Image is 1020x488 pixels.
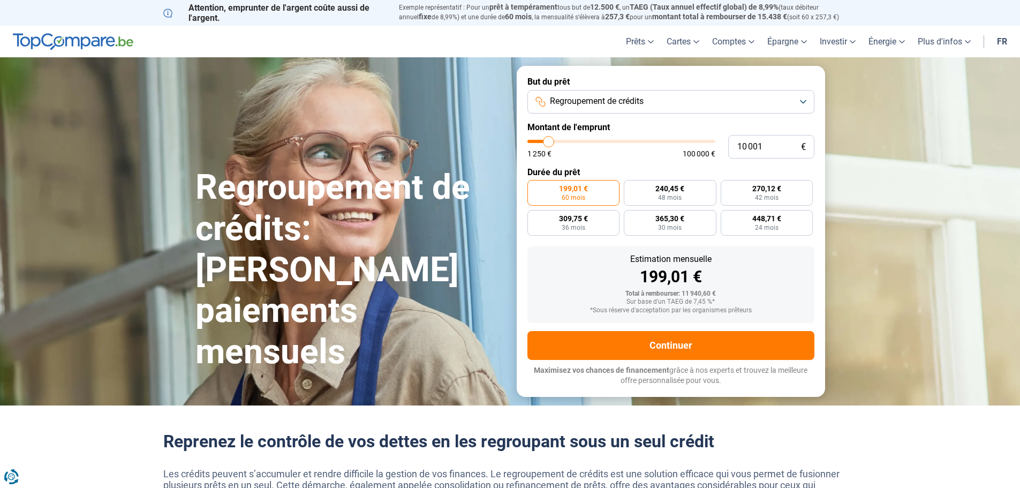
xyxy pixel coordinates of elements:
[559,215,588,222] span: 309,75 €
[534,366,669,374] span: Maximisez vos chances de financement
[527,122,814,132] label: Montant de l'emprunt
[683,150,715,157] span: 100 000 €
[536,255,806,264] div: Estimation mensuelle
[660,26,706,57] a: Cartes
[505,12,532,21] span: 60 mois
[527,167,814,177] label: Durée du prêt
[550,95,644,107] span: Regroupement de crédits
[536,307,806,314] div: *Sous réserve d'acceptation par les organismes prêteurs
[911,26,977,57] a: Plus d'infos
[163,431,857,452] h2: Reprenez le contrôle de vos dettes en les regroupant sous un seul crédit
[755,194,779,201] span: 42 mois
[559,185,588,192] span: 199,01 €
[991,26,1014,57] a: fr
[527,365,814,386] p: grâce à nos experts et trouvez la meilleure offre personnalisée pour vous.
[527,90,814,114] button: Regroupement de crédits
[813,26,862,57] a: Investir
[655,215,684,222] span: 365,30 €
[489,3,557,11] span: prêt à tempérament
[752,185,781,192] span: 270,12 €
[761,26,813,57] a: Épargne
[755,224,779,231] span: 24 mois
[801,142,806,152] span: €
[590,3,619,11] span: 12.500 €
[527,150,551,157] span: 1 250 €
[562,224,585,231] span: 36 mois
[527,77,814,87] label: But du prêt
[752,215,781,222] span: 448,71 €
[658,194,682,201] span: 48 mois
[163,3,386,23] p: Attention, emprunter de l'argent coûte aussi de l'argent.
[536,290,806,298] div: Total à rembourser: 11 940,60 €
[399,3,857,22] p: Exemple représentatif : Pour un tous but de , un (taux débiteur annuel de 8,99%) et une durée de ...
[13,33,133,50] img: TopCompare
[527,331,814,360] button: Continuer
[562,194,585,201] span: 60 mois
[658,224,682,231] span: 30 mois
[630,3,779,11] span: TAEG (Taux annuel effectif global) de 8,99%
[536,298,806,306] div: Sur base d'un TAEG de 7,45 %*
[619,26,660,57] a: Prêts
[862,26,911,57] a: Énergie
[652,12,787,21] span: montant total à rembourser de 15.438 €
[605,12,630,21] span: 257,3 €
[536,269,806,285] div: 199,01 €
[195,167,504,373] h1: Regroupement de crédits: [PERSON_NAME] paiements mensuels
[655,185,684,192] span: 240,45 €
[419,12,432,21] span: fixe
[706,26,761,57] a: Comptes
